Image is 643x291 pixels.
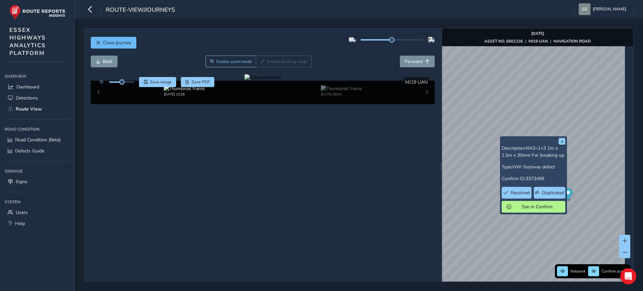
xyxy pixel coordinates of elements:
[484,39,591,44] div: | |
[502,201,565,213] button: See in Confirm
[181,77,215,87] button: PDF
[5,197,70,207] div: System
[5,176,70,187] a: Signs
[5,103,70,115] a: Route View
[5,92,70,103] a: Detections
[164,85,205,92] img: Thumbnail frame
[531,31,544,36] strong: [DATE]
[579,3,590,15] img: diamond-layout
[16,106,42,112] span: Route View
[405,58,423,65] span: Forward
[9,5,65,20] img: rr logo
[16,84,39,90] span: Dashboard
[512,164,555,170] span: HW: footway defect
[502,145,565,159] p: Description:
[5,166,70,176] div: Signage
[15,220,25,227] span: Help
[593,3,626,15] span: [PERSON_NAME]
[103,40,131,46] span: Close journey
[502,145,564,158] span: RA3=1×3 1m x 1.5m x 30mm Fw breaking up
[528,39,548,44] strong: MJ19 UAN
[164,92,205,97] div: [DATE] 13:19
[484,39,523,44] strong: ASSET NO. 6601226
[206,56,256,67] button: Zoom
[15,148,44,154] span: Defects Guide
[534,187,565,199] button: Duplicated
[542,190,564,196] span: Duplicated
[321,85,362,92] img: Thumbnail frame
[103,58,113,65] span: Back
[9,26,46,57] span: ESSEX HIGHWAYS ANALYTICS PLATFORM
[502,187,531,199] button: Resolved
[106,6,175,15] span: route-view/journeys
[559,138,565,145] button: x
[16,95,38,101] span: Detections
[405,79,428,85] span: MJ19 UAN
[216,59,252,64] span: Enable zoom mode
[15,137,61,143] span: Road Condition (Beta)
[502,163,565,170] p: Type:
[5,124,70,134] div: Road Condition
[525,175,544,182] span: 3373499
[400,56,435,67] button: Forward
[5,145,70,156] a: Defects Guide
[570,269,586,274] span: Network
[620,268,636,284] div: Open Intercom Messenger
[5,81,70,92] a: Dashboard
[91,56,118,67] button: Back
[502,175,565,182] p: Confirm ID:
[16,178,27,185] span: Signs
[5,207,70,218] a: Users
[579,3,629,15] button: [PERSON_NAME]
[601,269,628,274] span: Confirm assets
[139,77,176,87] button: Save
[563,188,572,202] div: Map marker
[321,92,362,97] div: [DATE] 08:44
[511,190,530,196] span: Resolved
[5,71,70,81] div: Overview
[554,39,591,44] strong: NAVIGATION ROAD
[5,134,70,145] a: Road Condition (Beta)
[192,79,210,85] span: Save PDF
[91,37,136,49] button: Close journey
[514,204,560,210] span: See in Confirm
[150,79,172,85] span: Save image
[5,218,70,229] a: Help
[16,209,28,216] span: Users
